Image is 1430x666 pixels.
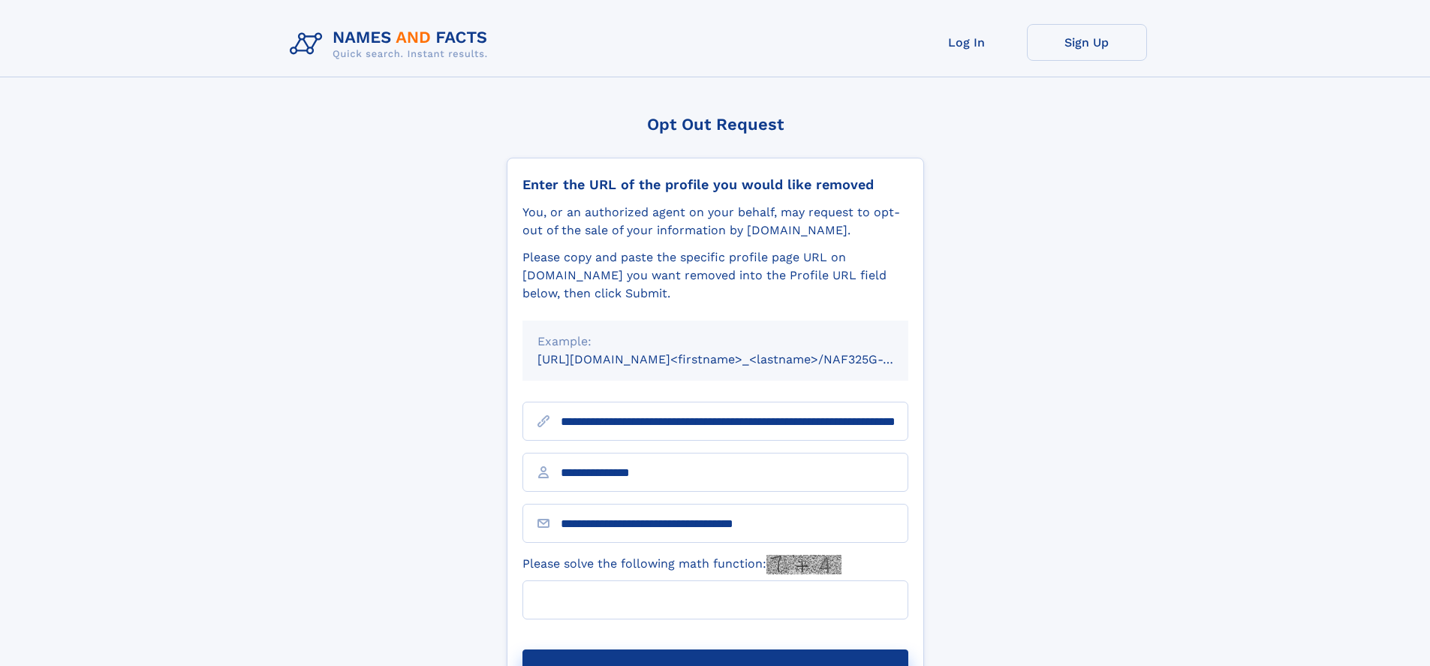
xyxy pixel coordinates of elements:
[907,24,1027,61] a: Log In
[507,115,924,134] div: Opt Out Request
[284,24,500,65] img: Logo Names and Facts
[1027,24,1147,61] a: Sign Up
[522,176,908,193] div: Enter the URL of the profile you would like removed
[522,203,908,240] div: You, or an authorized agent on your behalf, may request to opt-out of the sale of your informatio...
[537,352,937,366] small: [URL][DOMAIN_NAME]<firstname>_<lastname>/NAF325G-xxxxxxxx
[537,333,893,351] div: Example:
[522,249,908,303] div: Please copy and paste the specific profile page URL on [DOMAIN_NAME] you want removed into the Pr...
[522,555,841,574] label: Please solve the following math function:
